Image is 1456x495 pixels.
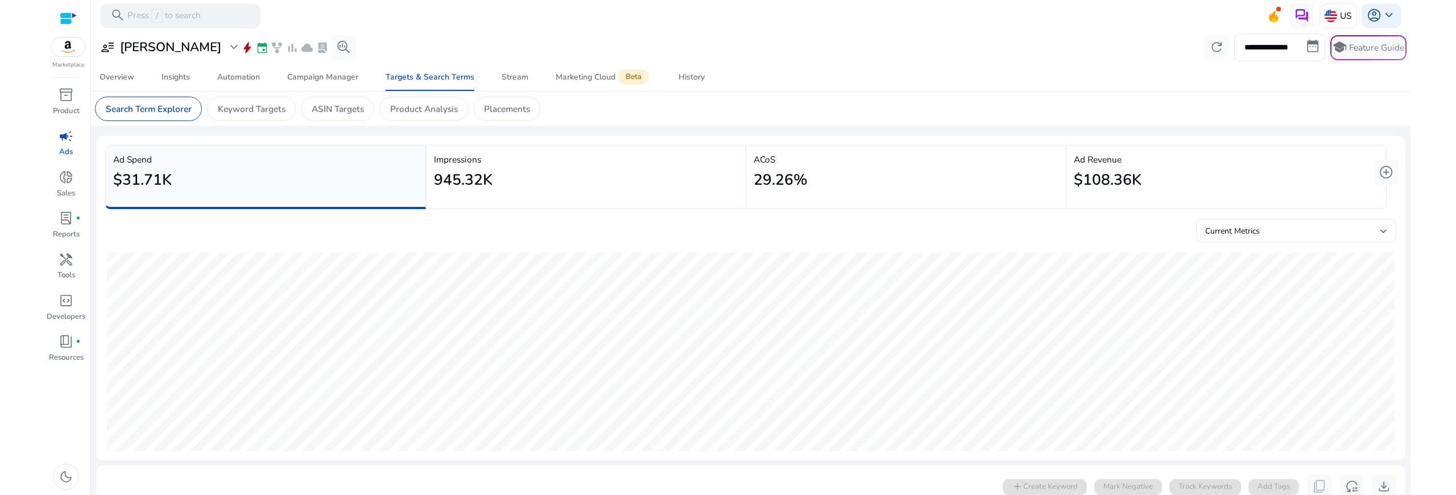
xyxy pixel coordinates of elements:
p: Placements [484,102,530,115]
span: lab_profile [316,41,329,54]
p: Product [53,106,80,117]
span: reset_settings [1345,479,1359,494]
span: download [1376,479,1391,494]
span: handyman [59,252,73,267]
span: event [256,41,268,54]
div: Targets & Search Terms [386,73,474,81]
p: Sales [57,188,75,199]
span: Beta [618,69,649,85]
p: Impressions [434,153,738,166]
h3: [PERSON_NAME] [120,40,221,55]
p: ASIN Targets [312,102,364,115]
p: Marketplace [52,61,84,69]
a: book_4fiber_manual_recordResources [45,332,86,373]
span: bolt [241,41,254,54]
button: refresh [1205,35,1230,60]
span: refresh [1209,40,1224,55]
p: Press to search [127,9,201,23]
span: expand_more [226,40,241,55]
h2: $31.71K [113,171,172,189]
span: campaign [59,129,73,144]
p: US [1340,6,1351,26]
p: Keyword Targets [218,102,286,115]
span: book_4 [59,334,73,349]
span: donut_small [59,170,73,185]
button: search_insights [331,35,356,60]
div: Automation [217,73,260,81]
span: search_insights [336,40,351,55]
p: Ad Spend [113,153,417,166]
a: code_blocksDevelopers [45,291,86,332]
span: inventory_2 [59,88,73,102]
div: Overview [100,73,134,81]
span: account_circle [1367,8,1381,23]
span: add_circle [1379,165,1393,180]
span: user_attributes [100,40,115,55]
p: Tools [57,270,75,281]
div: History [679,73,705,81]
span: dark_mode [59,469,73,484]
p: Feature Guide [1349,41,1404,54]
button: schoolFeature Guide [1330,35,1407,60]
span: search [110,8,125,23]
span: lab_profile [59,211,73,226]
span: fiber_manual_record [76,216,81,221]
span: fiber_manual_record [76,339,81,344]
a: handymanTools [45,249,86,290]
a: donut_smallSales [45,168,86,209]
span: keyboard_arrow_down [1381,8,1396,23]
img: us.svg [1325,10,1337,22]
span: family_history [271,41,283,54]
p: Reports [53,229,80,240]
div: Campaign Manager [287,73,358,81]
h2: 29.26% [754,171,808,189]
div: Stream [502,73,528,81]
p: Ads [59,147,73,158]
span: / [151,9,162,23]
img: amazon.svg [51,38,85,56]
a: lab_profilefiber_manual_recordReports [45,209,86,249]
h2: $108.36K [1074,171,1141,189]
button: add_circle [1374,160,1399,185]
div: Marketing Cloud [556,72,651,82]
p: Search Term Explorer [106,102,192,115]
p: Product Analysis [390,102,458,115]
span: bar_chart [286,41,299,54]
span: cloud [301,41,313,54]
div: Insights [162,73,190,81]
span: Current Metrics [1205,226,1260,236]
span: code_blocks [59,293,73,308]
p: Resources [49,352,84,364]
p: Ad Revenue [1074,153,1378,166]
a: campaignAds [45,126,86,167]
h2: 945.32K [434,171,493,189]
a: inventory_2Product [45,85,86,126]
p: Developers [47,311,85,323]
p: ACoS [754,153,1058,166]
span: school [1332,40,1347,55]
